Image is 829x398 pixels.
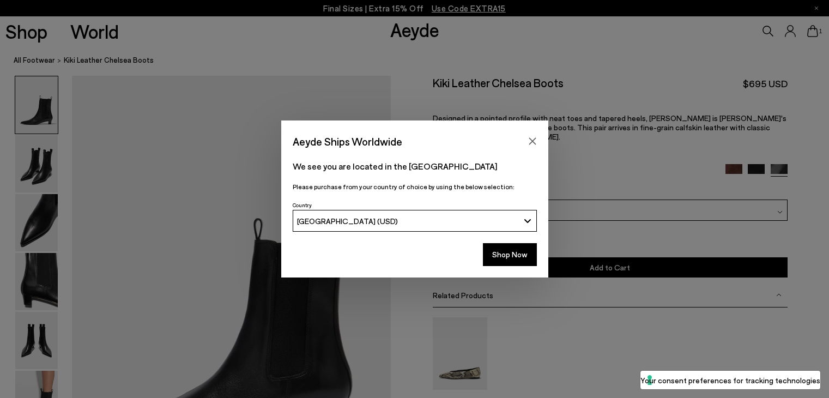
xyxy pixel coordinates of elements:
span: Country [293,202,312,208]
button: Your consent preferences for tracking technologies [640,371,820,389]
button: Shop Now [483,243,537,266]
span: Aeyde Ships Worldwide [293,132,402,151]
p: Please purchase from your country of choice by using the below selection: [293,182,537,192]
p: We see you are located in the [GEOGRAPHIC_DATA] [293,160,537,173]
button: Close [524,133,541,149]
label: Your consent preferences for tracking technologies [640,375,820,386]
span: [GEOGRAPHIC_DATA] (USD) [297,216,398,226]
